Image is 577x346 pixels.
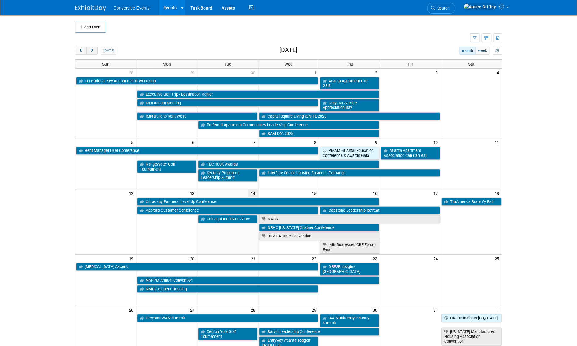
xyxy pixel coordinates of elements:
[76,263,318,271] a: [MEDICAL_DATA] Ascend
[114,6,150,11] span: Conservice Events
[101,47,117,55] button: [DATE]
[259,169,440,177] a: Interface Senior Housing Business Exchange
[128,69,136,76] span: 28
[381,147,440,159] a: Atlanta Apartment Association Can Can Ball
[198,169,257,182] a: Security Properties Leadership Summit
[284,62,293,67] span: Wed
[189,255,197,262] span: 20
[320,77,379,90] a: Atlanta Apartment Life Gala
[76,77,318,85] a: EEI National Key Accounts Fall Workshop
[441,314,501,322] a: GRESB Insights [US_STATE]
[137,206,318,214] a: Appfolio Customer Conference
[374,69,380,76] span: 2
[189,189,197,197] span: 13
[259,224,379,232] a: NRHC [US_STATE] Chapter Conference
[495,49,499,53] i: Personalize Calendar
[102,62,110,67] span: Sun
[468,62,475,67] span: Sat
[259,215,440,223] a: NACS
[259,130,379,138] a: BAM Con 2025
[250,306,258,314] span: 28
[494,138,502,146] span: 11
[475,47,489,55] button: week
[320,206,440,214] a: Capstone Leadership Retreat
[198,215,257,223] a: Chicagoland Trade Show
[494,189,502,197] span: 18
[313,138,319,146] span: 8
[372,306,380,314] span: 30
[433,138,441,146] span: 10
[189,306,197,314] span: 27
[250,255,258,262] span: 21
[441,198,501,206] a: TruAmerica Butterfly Ball
[459,47,476,55] button: month
[320,314,379,327] a: IAA Multifamily Industry Summit
[320,147,379,159] a: PMAM GLAStar Education Conference & Awards Gala
[372,255,380,262] span: 23
[441,328,501,345] a: [US_STATE] Manufactured Housing Association Convention
[313,69,319,76] span: 1
[427,3,455,14] a: Search
[192,138,197,146] span: 6
[346,62,353,67] span: Thu
[128,255,136,262] span: 19
[75,47,87,55] button: prev
[433,306,441,314] span: 31
[137,160,196,173] a: RangeWater Golf Tournament
[248,189,258,197] span: 14
[224,62,231,67] span: Tue
[435,6,450,11] span: Search
[137,99,318,107] a: MHI Annual Meeting
[320,263,379,275] a: GRESB Insights [GEOGRAPHIC_DATA]
[496,69,502,76] span: 4
[463,3,496,10] img: Amiee Griffey
[408,62,413,67] span: Fri
[198,328,257,340] a: Decron Yula Golf Tournament
[189,69,197,76] span: 29
[162,62,171,67] span: Mon
[250,69,258,76] span: 30
[493,47,502,55] button: myCustomButton
[435,69,441,76] span: 3
[86,47,98,55] button: next
[311,189,319,197] span: 15
[259,112,440,120] a: Capital Square Living IGNITE 2025
[198,160,379,168] a: TDC 100K Awards
[198,121,379,129] a: Preferred Apartment Communities Leadership Conference
[320,99,379,112] a: Greystar Service Appreciation Day
[372,189,380,197] span: 16
[75,22,106,33] button: Add Event
[433,255,441,262] span: 24
[76,147,318,155] a: Rent Manager User Conference
[137,198,379,206] a: University Partners’ Level Up Conference
[311,306,319,314] span: 29
[131,138,136,146] span: 5
[496,306,502,314] span: 1
[311,255,319,262] span: 22
[494,255,502,262] span: 25
[137,285,318,293] a: NMHC Student Housing
[433,189,441,197] span: 17
[320,241,379,253] a: IMN Distressed CRE Forum East
[75,5,106,11] img: ExhibitDay
[128,306,136,314] span: 26
[259,232,379,240] a: SDMHA State Convention
[279,47,297,54] h2: [DATE]
[259,328,379,336] a: Barvin Leadership Conference
[137,90,379,98] a: Executive Golf Trip - Destination Kohler
[374,138,380,146] span: 9
[128,189,136,197] span: 12
[137,276,379,284] a: NARPM Annual Convention
[137,112,257,120] a: IMN Build to Rent West
[137,314,318,322] a: Greystar WAM Summit
[252,138,258,146] span: 7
